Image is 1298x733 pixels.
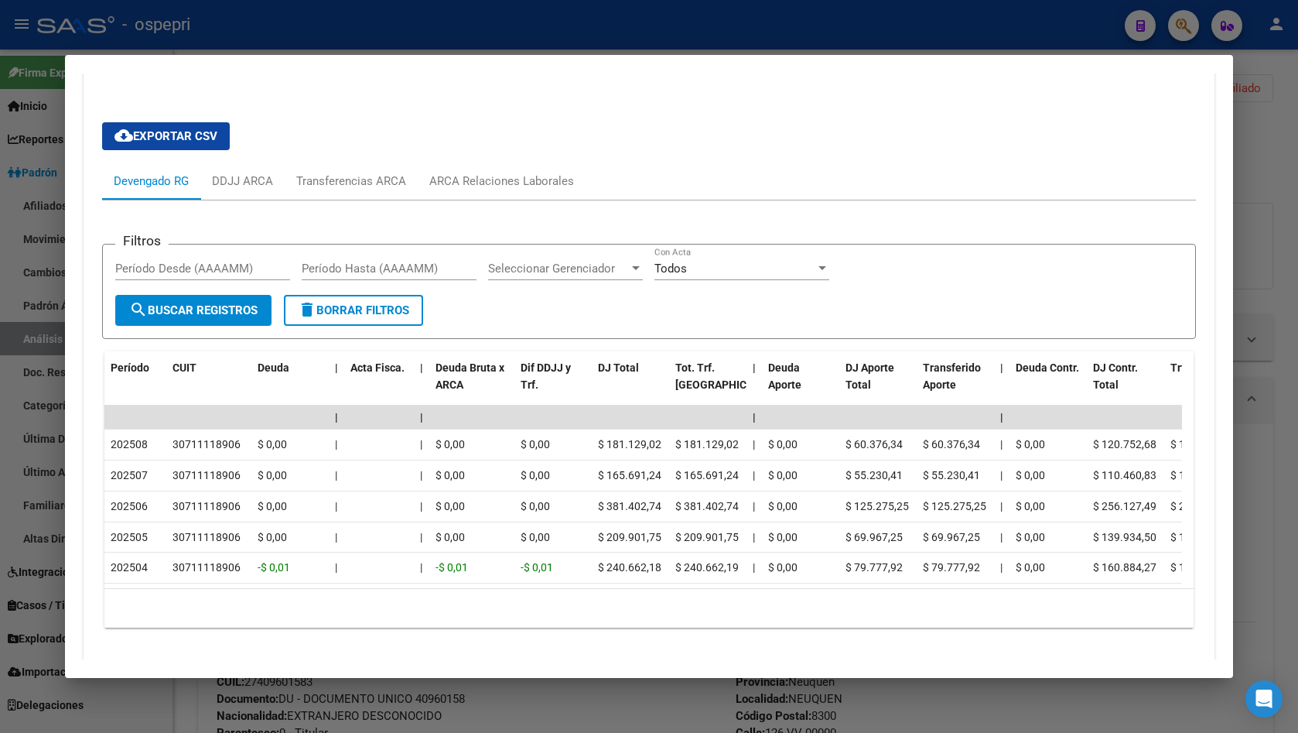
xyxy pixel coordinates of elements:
span: $ 0,00 [1016,438,1045,450]
span: $ 79.777,92 [923,561,980,574]
span: $ 0,00 [768,469,798,481]
div: Open Intercom Messenger [1245,680,1283,718]
datatable-header-cell: Dif DDJJ y Trf. [514,351,592,420]
span: $ 0,00 [1016,500,1045,512]
datatable-header-cell: | [994,351,1009,420]
span: 202508 [111,438,148,450]
mat-icon: delete [298,300,316,319]
span: | [753,438,755,450]
datatable-header-cell: Trf Contr. [1164,351,1242,420]
span: | [420,469,422,481]
span: $ 0,00 [258,438,287,450]
span: | [753,561,755,574]
span: Período [111,361,149,374]
button: Exportar CSV [102,122,230,150]
span: DJ Total [598,361,639,374]
span: $ 0,00 [258,531,287,543]
span: $ 240.662,18 [598,561,661,574]
span: -$ 0,01 [258,561,290,574]
span: $ 125.275,25 [923,500,986,512]
span: $ 69.967,25 [845,531,903,543]
span: | [420,561,422,574]
span: $ 120.752,68 [1093,438,1156,450]
span: $ 0,00 [768,438,798,450]
span: $ 120.752,68 [1170,438,1234,450]
div: Transferencias ARCA [296,173,406,190]
span: $ 0,00 [258,469,287,481]
span: -$ 0,01 [436,561,468,574]
datatable-header-cell: Deuda Aporte [762,351,839,420]
datatable-header-cell: Acta Fisca. [344,351,414,420]
span: | [420,361,423,374]
button: Borrar Filtros [284,295,423,326]
datatable-header-cell: DJ Contr. Total [1087,351,1164,420]
span: | [420,531,422,543]
span: $ 139.934,50 [1170,531,1234,543]
span: $ 0,00 [436,438,465,450]
span: $ 0,00 [258,500,287,512]
span: | [1000,561,1003,574]
button: Buscar Registros [115,295,272,326]
span: $ 0,00 [768,561,798,574]
span: $ 139.934,50 [1093,531,1156,543]
span: 202504 [111,561,148,574]
div: 30711118906 [172,467,241,485]
span: 202505 [111,531,148,543]
span: $ 0,00 [521,500,550,512]
datatable-header-cell: DJ Aporte Total [839,351,917,420]
span: $ 381.402,74 [598,500,661,512]
datatable-header-cell: Transferido Aporte [917,351,994,420]
span: $ 110.460,83 [1170,469,1234,481]
datatable-header-cell: | [329,351,344,420]
datatable-header-cell: Deuda [251,351,329,420]
span: $ 0,00 [768,500,798,512]
span: Buscar Registros [129,303,258,317]
datatable-header-cell: | [414,351,429,420]
span: $ 55.230,41 [923,469,980,481]
div: 30711118906 [172,559,241,577]
span: $ 165.691,24 [598,469,661,481]
span: | [335,561,337,574]
div: Devengado RG [114,173,189,190]
mat-icon: search [129,300,148,319]
span: | [753,531,755,543]
span: | [335,438,337,450]
span: | [335,500,337,512]
span: | [1000,411,1003,423]
h3: Filtros [115,232,169,249]
datatable-header-cell: Período [104,351,166,420]
span: | [753,411,756,423]
span: | [1000,500,1003,512]
span: Dif DDJJ y Trf. [521,361,571,392]
span: Transferido Aporte [923,361,981,392]
span: $ 181.129,02 [598,438,661,450]
span: Seleccionar Gerenciador [488,262,629,276]
span: CUIT [172,361,196,374]
span: $ 240.662,19 [675,561,739,574]
datatable-header-cell: CUIT [166,351,251,420]
span: DJ Contr. Total [1093,361,1138,392]
span: $ 381.402,74 [675,500,739,512]
datatable-header-cell: DJ Total [592,351,669,420]
span: | [753,500,755,512]
span: $ 165.691,24 [675,469,739,481]
span: Borrar Filtros [298,303,409,317]
span: $ 160.884,27 [1093,561,1156,574]
span: Tot. Trf. [GEOGRAPHIC_DATA] [675,361,781,392]
span: Acta Fisca. [350,361,405,374]
span: $ 181.129,02 [675,438,739,450]
span: | [1000,438,1003,450]
span: | [1000,361,1003,374]
span: 202506 [111,500,148,512]
span: $ 110.460,83 [1093,469,1156,481]
span: $ 0,00 [436,500,465,512]
span: $ 60.376,34 [845,438,903,450]
span: Trf Contr. [1170,361,1217,374]
span: | [420,500,422,512]
span: | [1000,469,1003,481]
span: $ 0,00 [521,469,550,481]
div: Aportes y Contribuciones del Afiliado: 20396810485 [84,85,1214,665]
span: | [335,469,337,481]
span: | [1000,531,1003,543]
mat-icon: cloud_download [114,126,133,145]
